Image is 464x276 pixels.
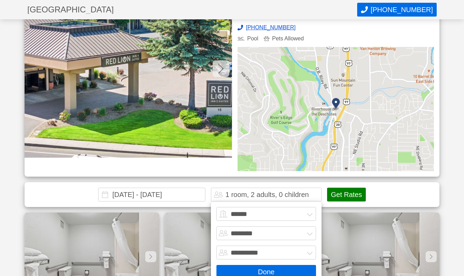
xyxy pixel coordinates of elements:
[216,226,316,240] select: Adults
[371,6,433,14] span: [PHONE_NUMBER]
[216,207,316,221] select: Rooms
[238,47,434,171] img: map
[238,36,258,41] div: Pool
[357,3,437,17] button: Call
[216,246,316,259] select: Children
[264,36,304,41] div: Pets Allowed
[246,25,296,30] span: [PHONE_NUMBER]
[327,188,366,201] button: Get Rates
[27,6,357,14] h1: [GEOGRAPHIC_DATA]
[225,191,309,198] div: 1 room, 2 adults, 0 children
[98,188,205,201] input: Choose Dates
